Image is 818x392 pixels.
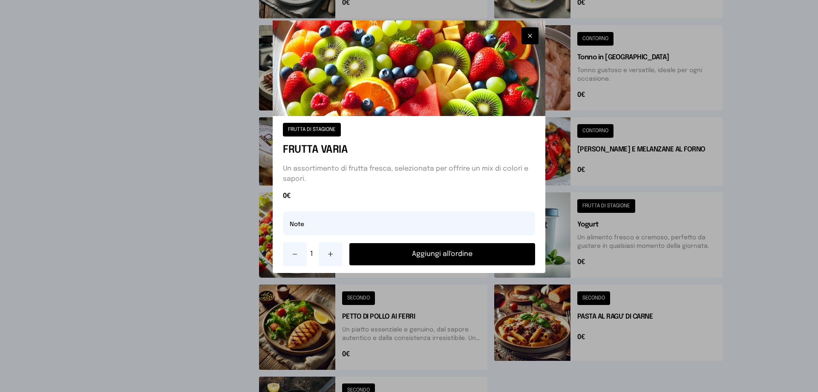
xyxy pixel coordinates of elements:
span: 1 [310,249,315,259]
img: FRUTTA VARIA [273,20,545,116]
button: Aggiungi all'ordine [349,243,535,265]
p: Un assortimento di frutta fresca, selezionata per offrire un mix di colori e sapori. [283,164,535,184]
button: FRUTTA DI STAGIONE [283,123,341,136]
span: 0€ [283,191,535,201]
h1: FRUTTA VARIA [283,143,535,157]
